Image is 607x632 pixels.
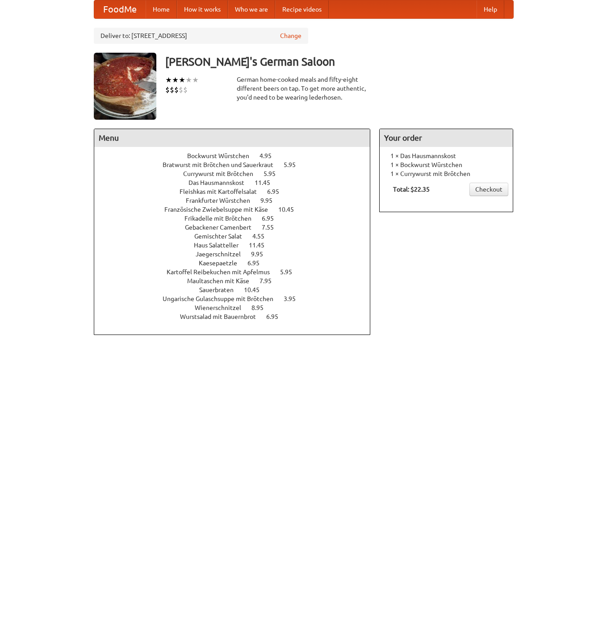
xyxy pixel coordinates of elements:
li: 1 × Das Hausmannskost [384,151,508,160]
span: 6.95 [266,313,287,320]
span: 11.45 [255,179,279,186]
span: Jaegerschnitzel [196,251,250,258]
a: FoodMe [94,0,146,18]
span: 7.95 [260,277,280,285]
a: Fleishkas mit Kartoffelsalat 6.95 [180,188,296,195]
a: How it works [177,0,228,18]
span: 5.95 [280,268,301,276]
span: 5.95 [284,161,305,168]
h4: Your order [380,129,513,147]
span: 5.95 [264,170,285,177]
span: 8.95 [251,304,272,311]
a: Home [146,0,177,18]
span: 4.95 [260,152,280,159]
span: 9.95 [260,197,281,204]
a: Kartoffel Reibekuchen mit Apfelmus 5.95 [167,268,309,276]
span: Fleishkas mit Kartoffelsalat [180,188,266,195]
span: 11.45 [249,242,273,249]
span: Haus Salatteller [194,242,247,249]
div: Deliver to: [STREET_ADDRESS] [94,28,308,44]
span: 9.95 [251,251,272,258]
span: 7.55 [262,224,283,231]
a: Haus Salatteller 11.45 [194,242,281,249]
span: Wurstsalad mit Bauernbrot [180,313,265,320]
a: Jaegerschnitzel 9.95 [196,251,280,258]
span: Maultaschen mit Käse [187,277,258,285]
a: Das Hausmannskost 11.45 [188,179,287,186]
a: Checkout [469,183,508,196]
li: $ [174,85,179,95]
span: Das Hausmannskost [188,179,253,186]
span: Gebackener Camenbert [185,224,260,231]
span: Sauerbraten [199,286,243,293]
li: ★ [179,75,185,85]
a: Ungarische Gulaschsuppe mit Brötchen 3.95 [163,295,312,302]
a: Help [477,0,504,18]
span: Französische Zwiebelsuppe mit Käse [164,206,277,213]
span: Frankfurter Würstchen [186,197,259,204]
span: Kaesepaetzle [199,259,246,267]
a: Who we are [228,0,275,18]
span: Currywurst mit Brötchen [183,170,262,177]
li: ★ [172,75,179,85]
h3: [PERSON_NAME]'s German Saloon [165,53,514,71]
li: $ [170,85,174,95]
a: Sauerbraten 10.45 [199,286,276,293]
li: 1 × Bockwurst Würstchen [384,160,508,169]
span: Wienerschnitzel [195,304,250,311]
div: German home-cooked meals and fifty-eight different beers on tap. To get more authentic, you'd nee... [237,75,371,102]
a: Change [280,31,301,40]
span: Bockwurst Würstchen [187,152,258,159]
span: 6.95 [247,259,268,267]
span: 10.45 [278,206,303,213]
li: ★ [185,75,192,85]
span: 10.45 [244,286,268,293]
span: Bratwurst mit Brötchen und Sauerkraut [163,161,282,168]
span: 6.95 [267,188,288,195]
b: Total: $22.35 [393,186,430,193]
a: Französische Zwiebelsuppe mit Käse 10.45 [164,206,310,213]
a: Currywurst mit Brötchen 5.95 [183,170,292,177]
a: Wienerschnitzel 8.95 [195,304,280,311]
span: Kartoffel Reibekuchen mit Apfelmus [167,268,279,276]
li: $ [179,85,183,95]
a: Frikadelle mit Brötchen 6.95 [184,215,290,222]
h4: Menu [94,129,370,147]
a: Kaesepaetzle 6.95 [199,259,276,267]
li: $ [183,85,188,95]
a: Frankfurter Würstchen 9.95 [186,197,289,204]
a: Recipe videos [275,0,329,18]
span: Frikadelle mit Brötchen [184,215,260,222]
li: 1 × Currywurst mit Brötchen [384,169,508,178]
img: angular.jpg [94,53,156,120]
li: ★ [192,75,199,85]
a: Wurstsalad mit Bauernbrot 6.95 [180,313,295,320]
li: $ [165,85,170,95]
a: Gebackener Camenbert 7.55 [185,224,290,231]
span: 4.55 [252,233,273,240]
a: Bockwurst Würstchen 4.95 [187,152,288,159]
span: Ungarische Gulaschsuppe mit Brötchen [163,295,282,302]
a: Bratwurst mit Brötchen und Sauerkraut 5.95 [163,161,312,168]
span: 6.95 [262,215,283,222]
a: Maultaschen mit Käse 7.95 [187,277,288,285]
span: 3.95 [284,295,305,302]
span: Gemischter Salat [194,233,251,240]
a: Gemischter Salat 4.55 [194,233,281,240]
li: ★ [165,75,172,85]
